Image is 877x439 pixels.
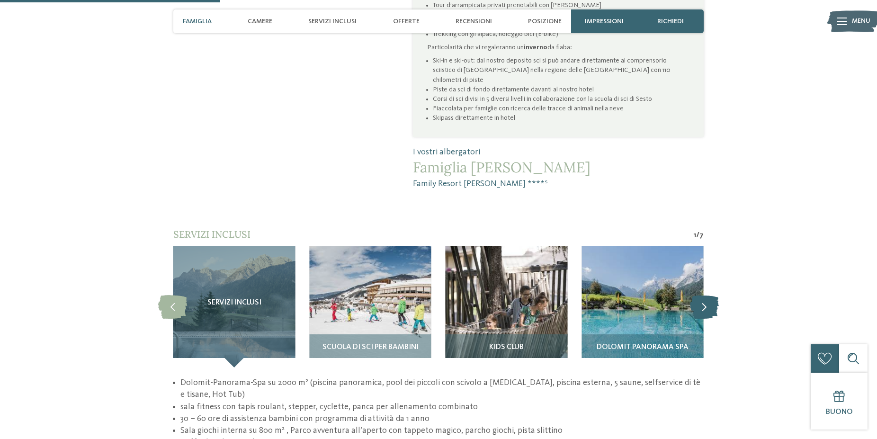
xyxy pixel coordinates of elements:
li: Skipass direttamente in hotel [433,113,689,123]
li: sala fitness con tapis roulant, stepper, cyclette, panca per allenamento combinato [180,401,704,413]
span: Servizi inclusi [207,299,261,307]
span: Posizione [528,18,562,26]
a: Buono [811,373,868,430]
li: 30 – 60 ore di assistenza bambini con programma di attività da 1 anno [180,413,704,425]
span: Recensioni [456,18,492,26]
span: 7 [699,230,704,241]
span: / [696,230,699,241]
span: Servizi inclusi [173,228,251,240]
li: Corsi di sci divisi in 5 diversi livelli in collaborazione con la scuola di sci di Sesto [433,94,689,104]
span: I vostri albergatori [413,146,704,158]
li: Tour d’arrampicata privati prenotabili con [PERSON_NAME] [433,0,689,10]
span: Offerte [393,18,420,26]
span: Scuola di sci per bambini [322,343,419,352]
img: Il nostro family hotel a Sesto, il vostro rifugio sulle Dolomiti. [309,246,431,367]
span: Kids Club [489,343,524,352]
li: Sala giochi interna su 800 m² , Parco avventura all’aperto con tappeto magico, parcho giochi, pis... [180,425,704,437]
span: Camere [248,18,272,26]
li: Piste da sci di fondo direttamente davanti al nostro hotel [433,85,689,94]
span: richiedi [657,18,684,26]
span: 1 [693,230,696,241]
span: Impressioni [585,18,624,26]
span: Dolomit Panorama SPA [597,343,689,352]
span: Buono [826,408,853,416]
strong: inverno [524,44,547,51]
li: Dolomit-Panorama-Spa su 2000 m² (piscina panoramica, pool dei piccoli con scivolo a [MEDICAL_DATA... [180,377,704,401]
span: Famiglia [PERSON_NAME] [413,159,704,176]
span: Servizi inclusi [308,18,357,26]
li: Trekking con gli alpaca, noleggio bici (E-bike) [433,29,689,39]
img: Il nostro family hotel a Sesto, il vostro rifugio sulle Dolomiti. [582,246,703,367]
li: Fiaccolata per famiglie con ricerca delle tracce di animali nella neve [433,104,689,113]
img: Il nostro family hotel a Sesto, il vostro rifugio sulle Dolomiti. [446,246,567,367]
span: Famiglia [183,18,212,26]
span: Family Resort [PERSON_NAME] ****ˢ [413,178,704,190]
p: Particolarità che vi regaleranno un da fiaba: [427,43,689,52]
li: Ski-in e ski-out: dal nostro deposito sci si può andare direttamente al comprensorio sciistico di... [433,56,689,84]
